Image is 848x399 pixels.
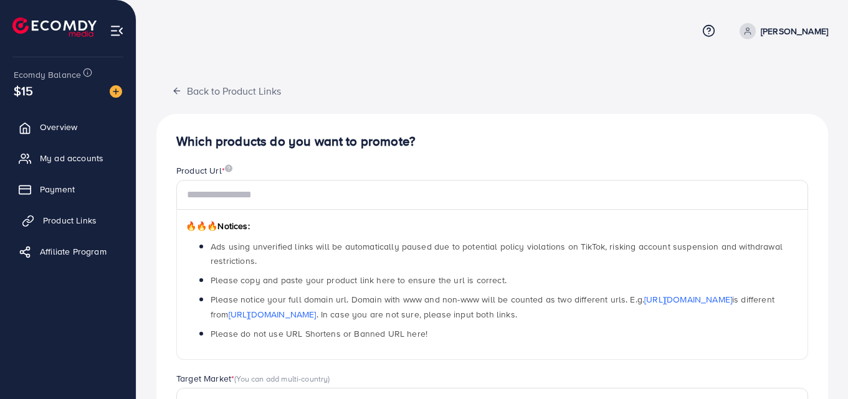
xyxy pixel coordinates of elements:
span: $15 [14,82,33,100]
img: logo [12,17,97,37]
span: Please copy and paste your product link here to ensure the url is correct. [211,274,507,286]
span: (You can add multi-country) [234,373,330,384]
span: Affiliate Program [40,245,107,258]
img: menu [110,24,124,38]
span: My ad accounts [40,152,103,164]
span: Product Links [43,214,97,227]
a: Product Links [9,208,126,233]
a: [URL][DOMAIN_NAME] [644,293,732,306]
img: image [225,164,232,172]
span: Please do not use URL Shortens or Banned URL here! [211,327,427,340]
span: Ads using unverified links will be automatically paused due to potential policy violations on Tik... [211,240,783,267]
a: My ad accounts [9,146,126,171]
a: [PERSON_NAME] [735,23,828,39]
a: Payment [9,177,126,202]
span: Payment [40,183,75,195]
a: [URL][DOMAIN_NAME] [229,308,317,321]
iframe: Chat [795,343,839,390]
span: 🔥🔥🔥 [186,220,217,232]
span: Notices: [186,220,250,232]
p: [PERSON_NAME] [761,24,828,39]
h4: Which products do you want to promote? [176,134,808,149]
label: Target Market [176,372,330,385]
img: image [110,85,122,98]
label: Product Url [176,164,232,177]
span: Ecomdy Balance [14,68,81,81]
a: Overview [9,115,126,139]
a: Affiliate Program [9,239,126,264]
span: Overview [40,121,77,133]
button: Back to Product Links [156,77,297,104]
span: Please notice your full domain url. Domain with www and non-www will be counted as two different ... [211,293,774,320]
